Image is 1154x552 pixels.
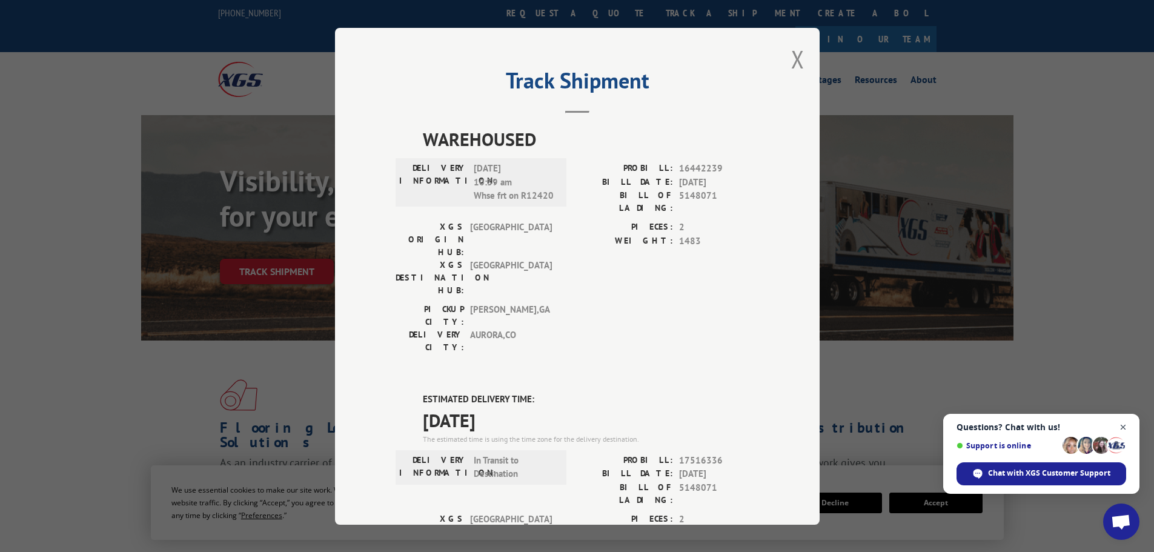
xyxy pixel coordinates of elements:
button: Close modal [791,43,804,75]
span: [DATE] [423,406,759,433]
span: 1483 [679,234,759,248]
label: DELIVERY CITY: [396,328,464,354]
span: WAREHOUSED [423,125,759,153]
span: Questions? Chat with us! [957,422,1126,432]
label: XGS ORIGIN HUB: [396,512,464,550]
label: PROBILL: [577,453,673,467]
span: 17516336 [679,453,759,467]
label: BILL DATE: [577,175,673,189]
label: DELIVERY INFORMATION: [399,453,468,481]
label: BILL DATE: [577,467,673,481]
a: Open chat [1103,504,1139,540]
span: [GEOGRAPHIC_DATA] [470,259,552,297]
span: 16442239 [679,162,759,176]
span: [GEOGRAPHIC_DATA] [470,221,552,259]
label: WEIGHT: [577,234,673,248]
h2: Track Shipment [396,72,759,95]
span: Chat with XGS Customer Support [988,468,1110,479]
label: XGS ORIGIN HUB: [396,221,464,259]
label: XGS DESTINATION HUB: [396,259,464,297]
label: PICKUP CITY: [396,303,464,328]
label: BILL OF LADING: [577,189,673,214]
label: DELIVERY INFORMATION: [399,162,468,203]
label: BILL OF LADING: [577,481,673,506]
span: Support is online [957,441,1058,450]
span: AURORA , CO [470,328,552,354]
span: 2 [679,221,759,234]
span: [DATE] 10:39 am Whse frt on R12420 [474,162,555,203]
label: ESTIMATED DELIVERY TIME: [423,393,759,407]
label: PIECES: [577,221,673,234]
span: [DATE] [679,175,759,189]
span: [GEOGRAPHIC_DATA] [470,512,552,550]
span: Chat with XGS Customer Support [957,462,1126,485]
span: 5148071 [679,189,759,214]
label: PROBILL: [577,162,673,176]
span: 2 [679,512,759,526]
div: The estimated time is using the time zone for the delivery destination. [423,433,759,444]
span: [DATE] [679,467,759,481]
label: PIECES: [577,512,673,526]
span: In Transit to Destination [474,453,555,481]
span: [PERSON_NAME] , GA [470,303,552,328]
span: 5148071 [679,481,759,506]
